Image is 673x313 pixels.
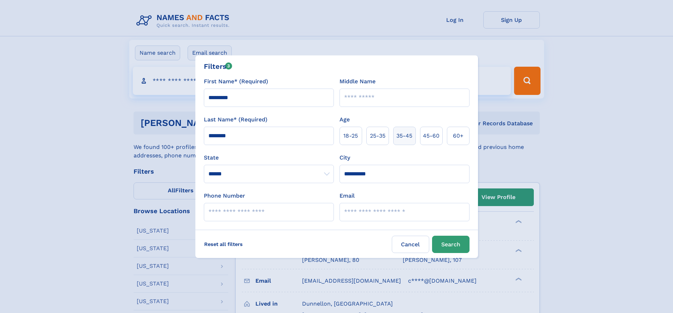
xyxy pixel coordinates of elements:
[204,77,268,86] label: First Name* (Required)
[343,132,358,140] span: 18‑25
[423,132,439,140] span: 45‑60
[204,154,334,162] label: State
[204,61,232,72] div: Filters
[392,236,429,253] label: Cancel
[204,115,267,124] label: Last Name* (Required)
[200,236,247,253] label: Reset all filters
[340,77,376,86] label: Middle Name
[340,154,350,162] label: City
[204,192,245,200] label: Phone Number
[453,132,464,140] span: 60+
[340,115,350,124] label: Age
[370,132,385,140] span: 25‑35
[396,132,412,140] span: 35‑45
[340,192,355,200] label: Email
[432,236,470,253] button: Search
